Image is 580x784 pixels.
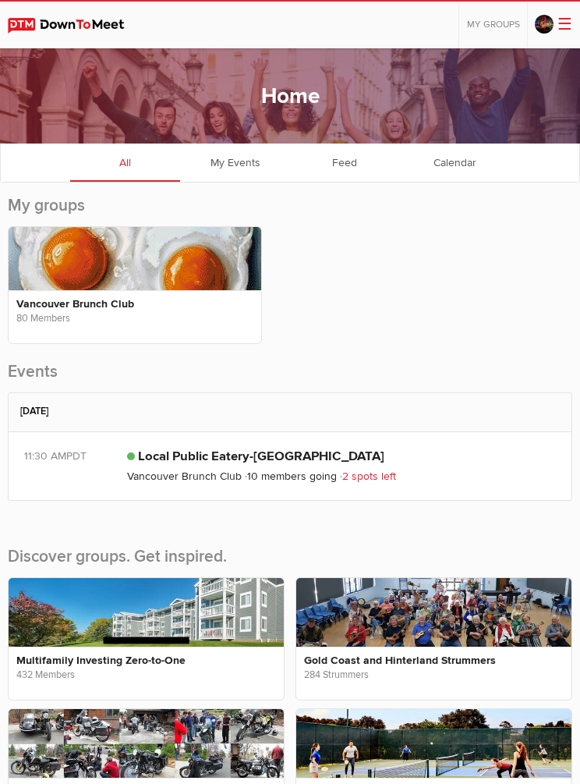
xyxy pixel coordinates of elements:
h1: Home [261,80,320,112]
a: Vancouver Brunch Club [127,470,242,483]
h2: My groups [8,193,572,226]
a: Vancouver Brunch Club [16,297,134,310]
span: ☰ [557,15,572,34]
a: Multifamily Investing Zero-to-One [16,654,186,667]
a: Feed [290,143,400,182]
span: 284 Strummers [304,669,369,681]
h2: Events [8,360,572,392]
a: My Events [180,143,290,182]
a: Local Public Eatery-[GEOGRAPHIC_DATA] [138,449,384,464]
h2: [DATE] [20,393,560,430]
div: 11:30 AM [24,448,119,464]
img: DownToMeet [8,18,140,34]
span: America/Vancouver [66,449,87,463]
span: 80 Members [16,312,70,325]
span: 432 Members [16,669,75,681]
a: Gold Coast and Hinterland Strummers [304,654,496,667]
h2: Discover groups. Get inspired. [8,520,572,577]
a: All [70,143,180,182]
a: Calendar [400,143,510,182]
span: My Groups [467,19,520,30]
span: 10 members going [245,470,337,483]
span: 2 spots left [340,470,396,483]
